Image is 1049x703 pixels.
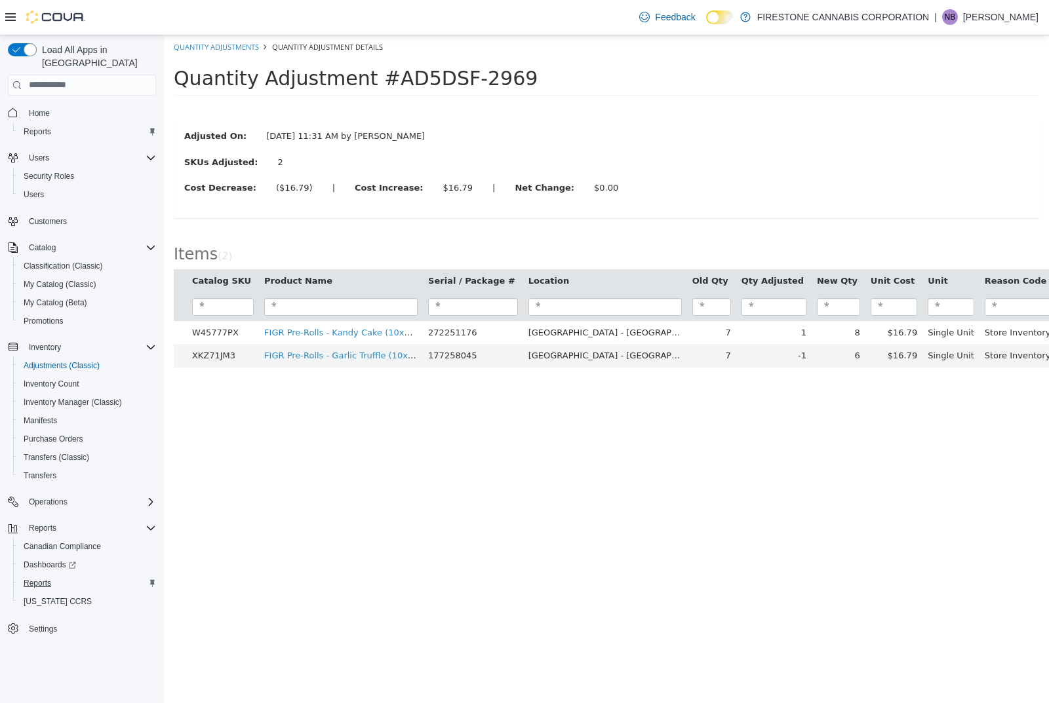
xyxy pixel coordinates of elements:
[92,94,271,107] div: [DATE] 11:31 AM by [PERSON_NAME]
[706,10,734,24] input: Dark Mode
[13,592,161,611] button: [US_STATE] CCRS
[24,105,55,121] a: Home
[24,316,64,326] span: Promotions
[18,413,156,428] span: Manifests
[341,146,420,159] label: Net Change:
[816,309,917,332] td: Store Inventory Audit
[24,240,61,256] button: Catalog
[18,168,79,184] a: Security Roles
[3,493,161,511] button: Operations
[24,520,156,536] span: Reports
[10,210,54,228] span: Items
[18,594,97,609] a: [US_STATE] CCRS
[24,171,74,181] span: Security Roles
[934,9,937,25] p: |
[3,618,161,637] button: Settings
[29,108,50,119] span: Home
[18,358,156,373] span: Adjustments (Classic)
[821,239,886,252] button: Reason Code
[18,258,156,274] span: Classification (Classic)
[3,519,161,537] button: Reports
[24,214,72,229] a: Customers
[58,215,64,227] span: 2
[18,394,127,410] a: Inventory Manager (Classic)
[3,149,161,167] button: Users
[707,239,753,252] button: Unit Cost
[18,431,89,447] a: Purchase Orders
[54,215,68,227] small: ( )
[634,4,700,30] a: Feedback
[24,126,51,137] span: Reports
[13,123,161,141] button: Reports
[706,24,707,25] span: Dark Mode
[945,9,956,25] span: nb
[13,430,161,448] button: Purchase Orders
[24,434,83,444] span: Purchase Orders
[24,279,96,290] span: My Catalog (Classic)
[24,494,156,510] span: Operations
[18,276,156,292] span: My Catalog (Classic)
[10,146,102,159] label: Cost Decrease:
[24,150,156,166] span: Users
[24,620,156,636] span: Settings
[523,309,572,332] td: 7
[13,257,161,275] button: Classification (Classic)
[100,292,313,302] a: FIGR Pre-Rolls - Kandy Cake (10x0.35g - Pre-Rolls)
[757,9,929,25] p: FIRESTONE CANNABIS CORPORATION
[13,556,161,574] a: Dashboards
[100,239,171,252] button: Product Name
[963,9,1039,25] p: [PERSON_NAME]
[24,339,156,355] span: Inventory
[13,537,161,556] button: Canadian Compliance
[29,153,49,163] span: Users
[13,294,161,312] button: My Catalog (Beta)
[18,187,49,202] a: Users
[18,394,156,410] span: Inventory Manager (Classic)
[113,121,238,134] div: 2
[24,240,156,256] span: Catalog
[655,10,695,24] span: Feedback
[24,297,87,308] span: My Catalog (Beta)
[18,468,156,484] span: Transfers
[18,187,156,202] span: Users
[24,261,103,271] span: Classification (Classic)
[24,560,76,570] span: Dashboards
[528,239,567,252] button: Old Qty
[759,309,816,332] td: Single Unit
[816,286,917,309] td: Store Inventory Audit
[578,239,643,252] button: Qty Adjusted
[10,121,104,134] label: SKUs Adjusted:
[8,98,156,672] nav: Complex example
[365,292,552,302] span: [GEOGRAPHIC_DATA] - [GEOGRAPHIC_DATA]
[10,31,374,54] span: Quantity Adjustment #AD5DSF-2969
[18,258,108,274] a: Classification (Classic)
[29,624,57,634] span: Settings
[18,557,156,573] span: Dashboards
[24,541,101,552] span: Canadian Compliance
[13,312,161,330] button: Promotions
[100,315,317,325] a: FIGR Pre-Rolls - Garlic Truffle (10x0.35g - Pre-Rolls)
[3,238,161,257] button: Catalog
[13,393,161,411] button: Inventory Manager (Classic)
[572,286,648,309] td: 1
[3,338,161,356] button: Inventory
[18,295,92,311] a: My Catalog (Beta)
[24,339,66,355] button: Inventory
[24,360,100,371] span: Adjustments (Classic)
[24,596,92,607] span: [US_STATE] CCRS
[28,239,90,252] button: Catalog SKU
[24,415,57,426] span: Manifests
[18,276,102,292] a: My Catalog (Classic)
[279,146,309,159] div: $16.79
[259,309,359,332] td: 177258045
[13,167,161,185] button: Security Roles
[24,213,156,229] span: Customers
[572,309,648,332] td: -1
[24,621,62,637] a: Settings
[13,574,161,592] button: Reports
[18,358,105,373] a: Adjustments (Classic)
[648,286,702,309] td: 8
[18,376,156,392] span: Inventory Count
[13,275,161,294] button: My Catalog (Classic)
[24,494,73,510] button: Operations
